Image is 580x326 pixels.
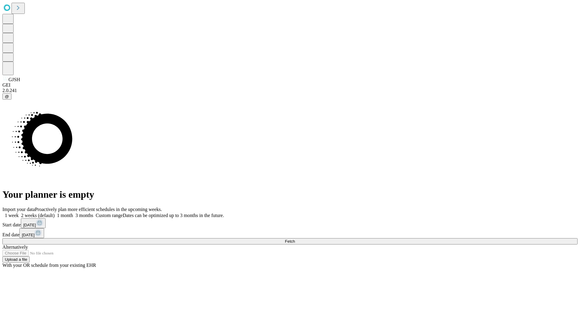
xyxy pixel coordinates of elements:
span: [DATE] [22,233,34,237]
span: 3 months [76,213,93,218]
span: 1 month [57,213,73,218]
span: @ [5,94,9,99]
div: End date [2,228,578,238]
span: Fetch [285,239,295,244]
span: Dates can be optimized up to 3 months in the future. [123,213,224,218]
h1: Your planner is empty [2,189,578,200]
div: Start date [2,218,578,228]
span: [DATE] [23,223,36,227]
button: Fetch [2,238,578,245]
span: 1 week [5,213,19,218]
span: Alternatively [2,245,28,250]
button: [DATE] [19,228,44,238]
span: GJSH [8,77,20,82]
span: 2 weeks (default) [21,213,55,218]
div: 2.0.241 [2,88,578,93]
button: Upload a file [2,256,30,263]
span: Import your data [2,207,35,212]
span: With your OR schedule from your existing EHR [2,263,96,268]
span: Custom range [96,213,123,218]
button: [DATE] [21,218,46,228]
span: Proactively plan more efficient schedules in the upcoming weeks. [35,207,162,212]
div: GEI [2,82,578,88]
button: @ [2,93,11,100]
